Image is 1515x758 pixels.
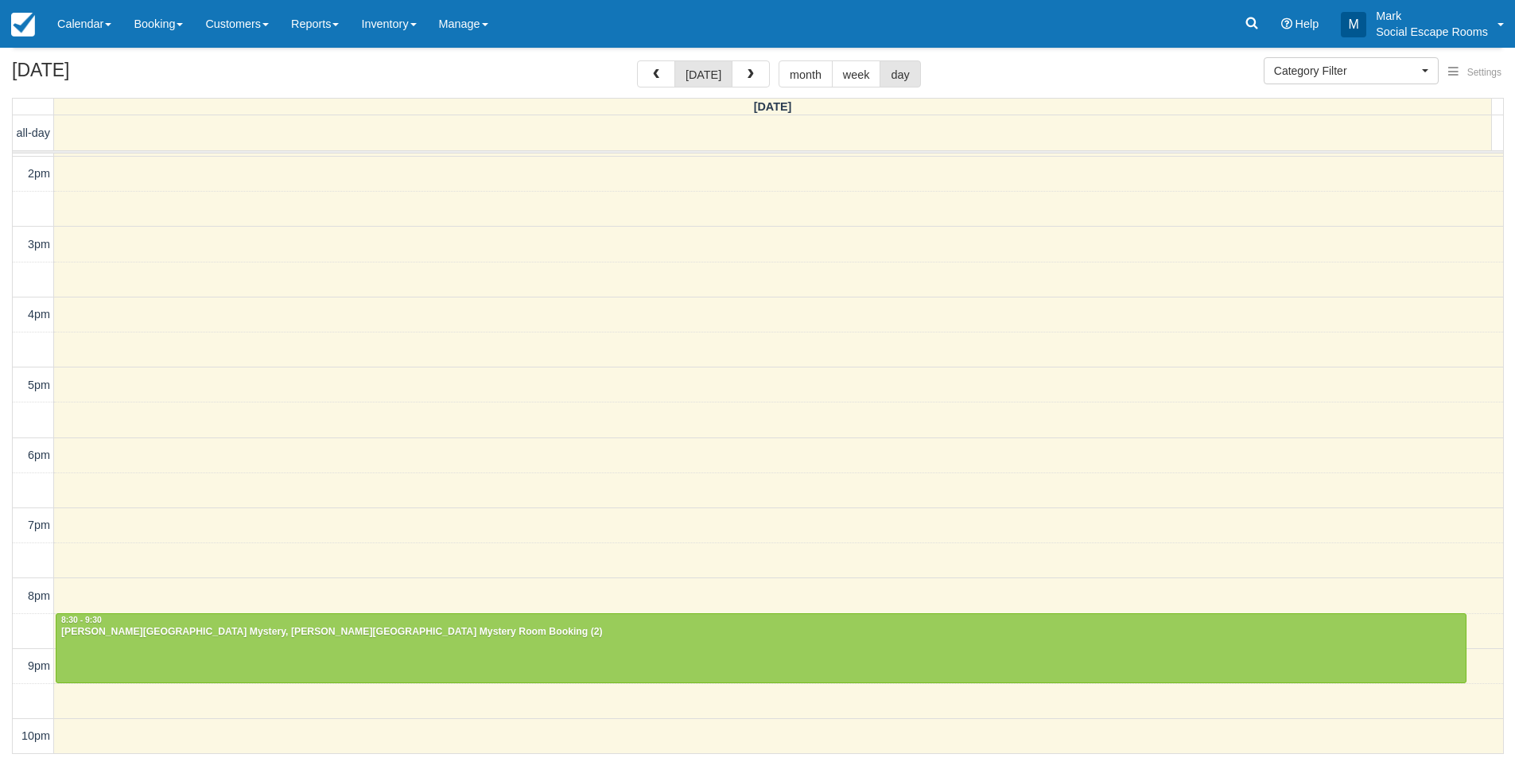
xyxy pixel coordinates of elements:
button: week [832,60,881,87]
span: 2pm [28,167,50,180]
button: [DATE] [674,60,732,87]
p: Mark [1376,8,1488,24]
span: 5pm [28,379,50,391]
span: 3pm [28,238,50,251]
a: 8:30 - 9:30[PERSON_NAME][GEOGRAPHIC_DATA] Mystery, [PERSON_NAME][GEOGRAPHIC_DATA] Mystery Room Bo... [56,613,1466,683]
div: M [1341,12,1366,37]
p: Social Escape Rooms [1376,24,1488,40]
i: Help [1281,18,1292,29]
span: [DATE] [754,100,792,113]
span: 10pm [21,729,50,742]
span: 9pm [28,659,50,672]
span: Help [1296,17,1319,30]
button: Settings [1439,61,1511,84]
span: 8:30 - 9:30 [61,616,102,624]
span: Settings [1467,67,1501,78]
span: 7pm [28,519,50,531]
span: 6pm [28,449,50,461]
div: [PERSON_NAME][GEOGRAPHIC_DATA] Mystery, [PERSON_NAME][GEOGRAPHIC_DATA] Mystery Room Booking (2) [60,626,1462,639]
button: Category Filter [1264,57,1439,84]
span: 8pm [28,589,50,602]
h2: [DATE] [12,60,213,90]
button: month [779,60,833,87]
img: checkfront-main-nav-mini-logo.png [11,13,35,37]
span: Category Filter [1274,63,1418,79]
button: day [880,60,920,87]
span: 4pm [28,308,50,321]
span: all-day [17,126,50,139]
